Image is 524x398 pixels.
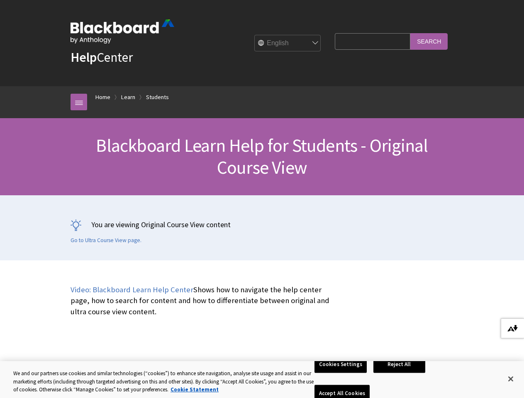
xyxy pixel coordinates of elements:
span: Blackboard Learn Help for Students - Original Course View [96,134,428,179]
button: Cookies Settings [314,356,367,373]
a: HelpCenter [71,49,133,66]
input: Search [410,33,448,49]
img: Blackboard by Anthology [71,19,174,44]
button: Reject All [373,356,425,373]
a: Go to Ultra Course View page. [71,237,141,244]
a: Learn [121,92,135,102]
p: Shows how to navigate the help center page, how to search for content and how to differentiate be... [71,284,331,317]
select: Site Language Selector [255,35,321,52]
a: Home [95,92,110,102]
a: Video: Blackboard Learn Help Center [71,285,193,295]
p: You are viewing Original Course View content [71,219,453,230]
div: We and our partners use cookies and similar technologies (“cookies”) to enhance site navigation, ... [13,369,314,394]
a: More information about your privacy, opens in a new tab [171,386,219,393]
a: Students [146,92,169,102]
button: Close [502,370,520,388]
strong: Help [71,49,97,66]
